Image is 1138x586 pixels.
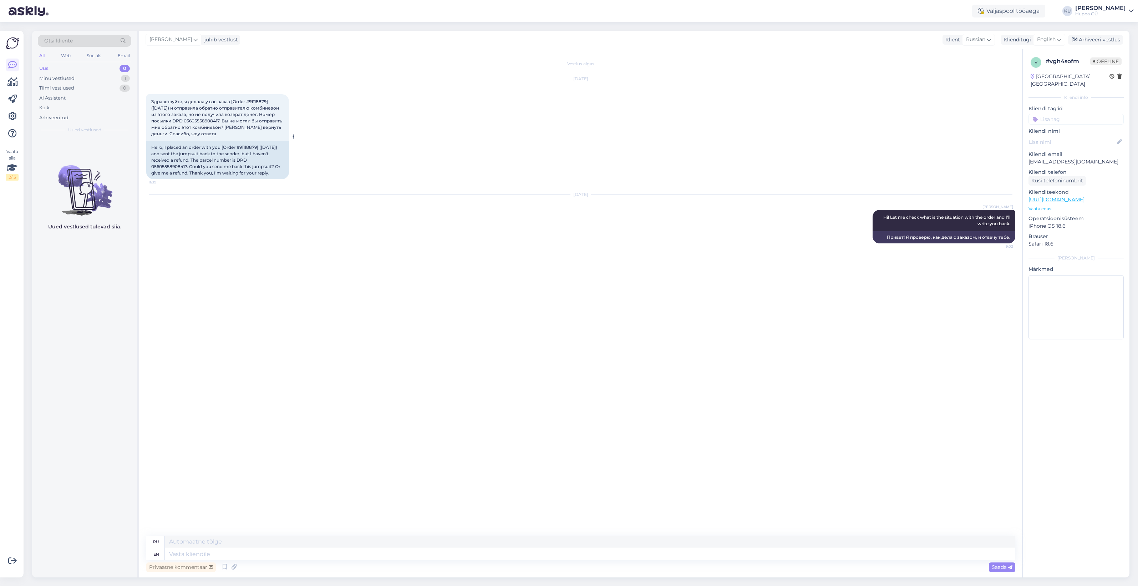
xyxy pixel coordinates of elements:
span: v [1035,60,1037,65]
a: [PERSON_NAME]Huppa OÜ [1075,5,1134,17]
span: English [1037,36,1056,44]
div: # vgh4sofm [1046,57,1090,66]
p: Kliendi nimi [1028,127,1124,135]
div: Arhiveeritud [39,114,68,121]
p: Kliendi email [1028,151,1124,158]
div: 0 [120,85,130,92]
div: Привет! Я проверю, как дела с заказом, и отвечу тебе. [873,231,1015,243]
div: Arhiveeri vestlus [1068,35,1123,45]
input: Lisa nimi [1029,138,1116,146]
div: [GEOGRAPHIC_DATA], [GEOGRAPHIC_DATA] [1031,73,1109,88]
span: Hi! Let me check what is the situation with the order and I'll write you back. [883,214,1011,226]
div: [PERSON_NAME] [1075,5,1126,11]
span: [PERSON_NAME] [982,204,1013,209]
div: Huppa OÜ [1075,11,1126,17]
span: Здравствуйте, я делала у вас заказ [Order #91118879] ([DATE]) и отправила обратно отправителю ком... [151,99,283,136]
span: 9:02 [986,244,1013,249]
span: Saada [992,564,1012,570]
div: 2 / 3 [6,174,19,181]
a: [URL][DOMAIN_NAME] [1028,196,1084,203]
img: Askly Logo [6,36,19,50]
div: Klient [943,36,960,44]
div: Hello, I placed an order with you [Order #91118879] ([DATE]) and sent the jumpsuit back to the se... [146,141,289,179]
span: Otsi kliente [44,37,73,45]
div: Vaata siia [6,148,19,181]
div: KU [1062,6,1072,16]
div: Socials [85,51,103,60]
div: 0 [120,65,130,72]
p: [EMAIL_ADDRESS][DOMAIN_NAME] [1028,158,1124,166]
span: Russian [966,36,985,44]
div: [PERSON_NAME] [1028,255,1124,261]
div: All [38,51,46,60]
div: Küsi telefoninumbrit [1028,176,1086,186]
input: Lisa tag [1028,114,1124,125]
div: AI Assistent [39,95,66,102]
div: Privaatne kommentaar [146,562,216,572]
div: [DATE] [146,76,1015,82]
div: Minu vestlused [39,75,75,82]
div: Tiimi vestlused [39,85,74,92]
p: Klienditeekond [1028,188,1124,196]
p: Märkmed [1028,266,1124,273]
div: Vestlus algas [146,61,1015,67]
div: 1 [121,75,130,82]
p: Operatsioonisüsteem [1028,215,1124,222]
p: Uued vestlused tulevad siia. [48,223,121,231]
div: Email [116,51,131,60]
span: 16:19 [148,180,175,185]
div: Klienditugi [1001,36,1031,44]
div: ru [153,536,159,548]
p: Safari 18.6 [1028,240,1124,248]
div: [DATE] [146,191,1015,198]
div: juhib vestlust [202,36,238,44]
div: Kliendi info [1028,94,1124,101]
p: iPhone OS 18.6 [1028,222,1124,230]
img: No chats [32,152,137,217]
div: Väljaspool tööaega [972,5,1045,17]
span: Offline [1090,57,1122,65]
div: Web [60,51,72,60]
div: Kõik [39,104,50,111]
p: Kliendi telefon [1028,168,1124,176]
span: Uued vestlused [68,127,101,133]
p: Brauser [1028,233,1124,240]
p: Kliendi tag'id [1028,105,1124,112]
p: Vaata edasi ... [1028,206,1124,212]
div: en [153,548,159,560]
span: [PERSON_NAME] [149,36,192,44]
div: Uus [39,65,49,72]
